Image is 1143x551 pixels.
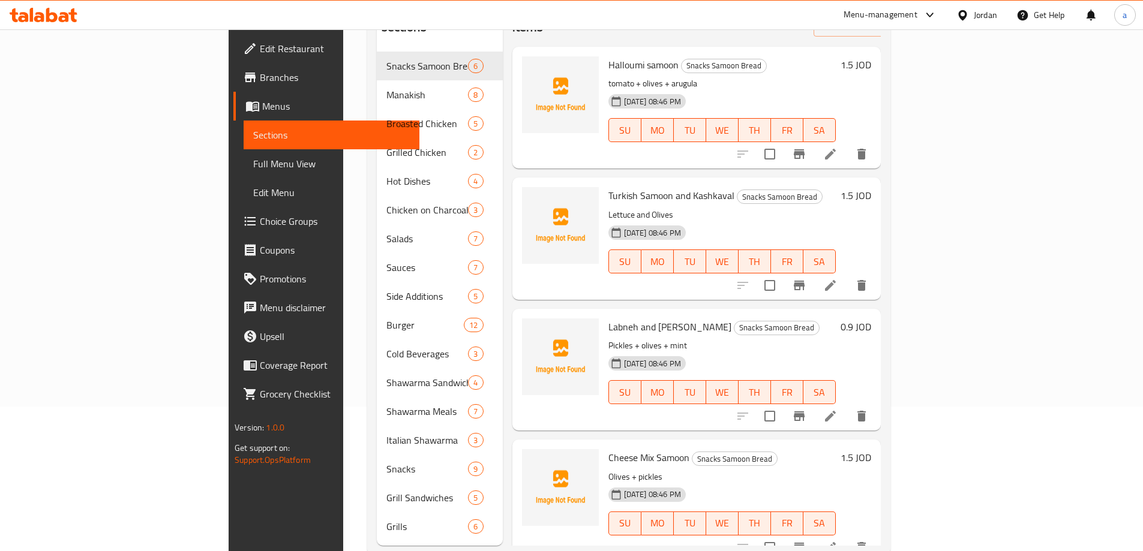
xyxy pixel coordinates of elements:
[469,435,482,446] span: 3
[233,63,419,92] a: Branches
[619,358,686,369] span: [DATE] 08:46 PM
[468,519,483,534] div: items
[619,227,686,239] span: [DATE] 08:46 PM
[847,402,876,430] button: delete
[614,122,637,139] span: SU
[619,489,686,500] span: [DATE] 08:46 PM
[608,338,836,353] p: Pickles + olives + mint
[608,318,731,336] span: Labneh and [PERSON_NAME]
[771,380,803,404] button: FR
[974,8,997,22] div: Jordan
[377,47,503,546] nav: Menu sections
[469,204,482,216] span: 3
[614,514,637,532] span: SU
[674,511,706,535] button: TU
[235,420,264,435] span: Version:
[692,451,778,466] div: Snacks Samoon Bread
[841,56,871,73] h6: 1.5 JOD
[377,138,503,167] div: Grilled Chicken2
[757,141,782,167] span: Select to update
[608,448,689,466] span: Cheese Mix Samoon
[681,59,767,73] div: Snacks Samoon Bread
[260,70,410,85] span: Branches
[522,449,599,526] img: Cheese Mix Samoon
[233,380,419,408] a: Grocery Checklist
[608,380,641,404] button: SU
[614,253,637,270] span: SU
[737,189,823,204] div: Snacks Samoon Bread
[711,122,734,139] span: WE
[743,253,766,270] span: TH
[386,59,469,73] span: Snacks Samoon Bread
[386,490,469,505] span: Grill Sandwiches
[823,409,838,423] a: Edit menu item
[739,118,771,142] button: TH
[757,404,782,429] span: Select to update
[386,462,469,476] div: Snacks
[785,140,814,168] button: Branch-specific-item
[841,318,871,335] h6: 0.9 JOD
[1123,8,1127,22] span: a
[619,96,686,107] span: [DATE] 08:46 PM
[739,249,771,273] button: TH
[253,185,410,200] span: Edit Menu
[739,380,771,404] button: TH
[377,52,503,80] div: Snacks Samoon Bread6
[377,109,503,138] div: Broasted Chicken5
[739,511,771,535] button: TH
[469,61,482,72] span: 6
[377,311,503,339] div: Burger12
[377,167,503,195] div: Hot Dishes4
[468,116,483,131] div: items
[608,56,679,74] span: Halloumi samoon
[674,118,706,142] button: TU
[235,440,290,456] span: Get support on:
[233,34,419,63] a: Edit Restaurant
[469,463,482,475] span: 9
[233,322,419,351] a: Upsell
[808,122,831,139] span: SA
[469,89,482,101] span: 8
[468,88,483,102] div: items
[469,406,482,417] span: 7
[386,145,469,159] span: Grilled Chicken
[469,377,482,389] span: 4
[386,347,469,361] div: Cold Beverages
[608,249,641,273] button: SU
[386,318,464,332] span: Burger
[679,253,701,270] span: TU
[386,375,469,390] span: Shawarma Sandwiches
[377,454,503,483] div: Snacks9
[522,187,599,264] img: Turkish Samoon and Kashkaval
[260,272,410,286] span: Promotions
[757,273,782,298] span: Select to update
[377,397,503,426] div: Shawarma Meals7
[260,243,410,257] span: Coupons
[803,249,836,273] button: SA
[377,253,503,282] div: Sauces7
[711,514,734,532] span: WE
[233,236,419,264] a: Coupons
[468,231,483,246] div: items
[641,118,674,142] button: MO
[803,380,836,404] button: SA
[386,433,469,447] div: Italian Shawarma
[847,140,876,168] button: delete
[386,203,469,217] span: Chicken on Charcoal
[386,289,469,303] div: Side Additions
[522,56,599,133] img: Halloumi samoon
[734,321,820,335] div: Snacks Samoon Bread
[803,511,836,535] button: SA
[386,260,469,275] div: Sauces
[679,514,701,532] span: TU
[260,214,410,228] span: Choice Groups
[646,122,669,139] span: MO
[674,380,706,404] button: TU
[679,384,701,401] span: TU
[386,116,469,131] span: Broasted Chicken
[743,384,766,401] span: TH
[641,249,674,273] button: MO
[646,514,669,532] span: MO
[608,511,641,535] button: SU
